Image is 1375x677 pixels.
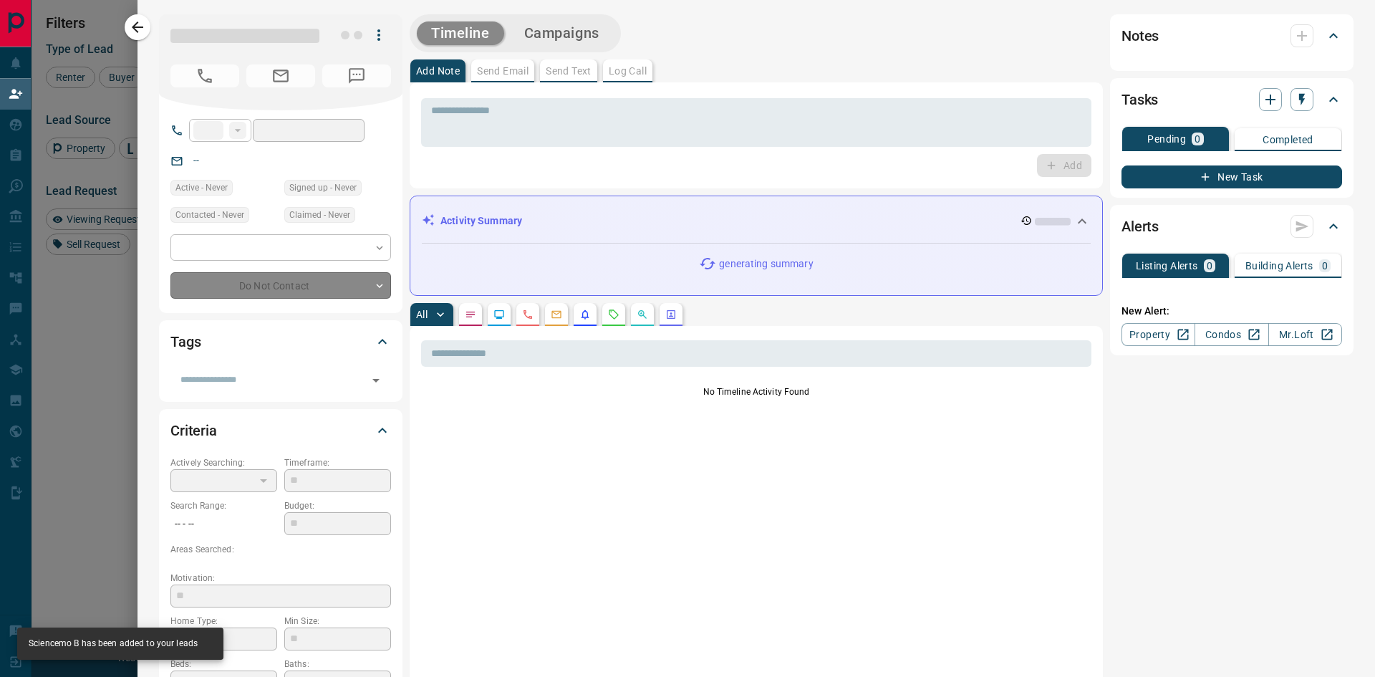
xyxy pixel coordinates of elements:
span: Contacted - Never [175,208,244,222]
p: Timeframe: [284,456,391,469]
p: 0 [1207,261,1212,271]
h2: Tasks [1121,88,1158,111]
div: Alerts [1121,209,1342,244]
div: Do Not Contact [170,272,391,299]
a: -- [193,155,199,166]
p: Actively Searching: [170,456,277,469]
p: Building Alerts [1245,261,1313,271]
p: Areas Searched: [170,543,391,556]
button: Open [366,370,386,390]
a: Condos [1195,323,1268,346]
span: Active - Never [175,181,228,195]
span: No Number [322,64,391,87]
h2: Alerts [1121,215,1159,238]
svg: Notes [465,309,476,320]
p: Motivation: [170,572,391,585]
p: Min Size: [284,615,391,628]
p: No Timeline Activity Found [421,385,1091,398]
svg: Emails [551,309,562,320]
p: Beds: [170,658,277,671]
p: Listing Alerts [1136,261,1198,271]
span: Claimed - Never [289,208,350,222]
a: Mr.Loft [1268,323,1342,346]
p: Completed [1263,135,1313,145]
div: Sciencemo B has been added to your leads [29,632,198,656]
button: New Task [1121,165,1342,188]
p: Budget: [284,499,391,512]
p: Baths: [284,658,391,671]
h2: Notes [1121,24,1159,47]
p: Add Note [416,66,460,76]
svg: Opportunities [637,309,648,320]
p: Search Range: [170,499,277,512]
p: Pending [1147,134,1186,144]
h2: Tags [170,330,201,353]
p: generating summary [719,256,813,272]
div: Tags [170,325,391,359]
p: New Alert: [1121,304,1342,319]
p: 0 [1195,134,1200,144]
div: Activity Summary [422,208,1091,234]
p: 0 [1322,261,1328,271]
div: Notes [1121,19,1342,53]
p: Home Type: [170,615,277,628]
span: Signed up - Never [289,181,357,195]
svg: Calls [522,309,534,320]
span: No Email [246,64,315,87]
svg: Listing Alerts [579,309,591,320]
svg: Requests [608,309,619,320]
div: Tasks [1121,82,1342,117]
h2: Criteria [170,419,217,442]
a: Property [1121,323,1195,346]
button: Timeline [417,21,504,45]
span: No Number [170,64,239,87]
p: Activity Summary [440,213,522,229]
svg: Agent Actions [665,309,677,320]
svg: Lead Browsing Activity [493,309,505,320]
div: Criteria [170,413,391,448]
p: All [416,309,428,320]
p: -- - -- [170,512,277,536]
button: Campaigns [510,21,614,45]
